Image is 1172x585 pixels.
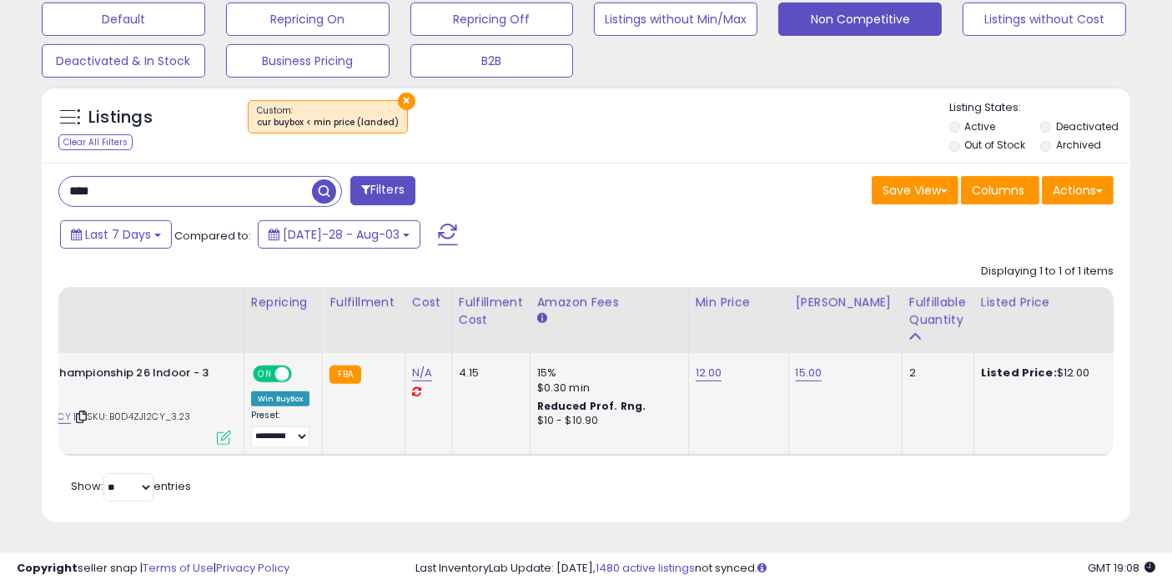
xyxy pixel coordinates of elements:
[329,294,397,311] div: Fulfillment
[965,138,1026,152] label: Out of Stock
[537,366,676,381] div: 15%
[796,294,895,311] div: [PERSON_NAME]
[537,311,547,326] small: Amazon Fees.
[174,228,251,244] span: Compared to:
[1042,176,1114,204] button: Actions
[537,399,646,413] b: Reduced Prof. Rng.
[251,294,316,311] div: Repricing
[283,226,400,243] span: [DATE]-28 - Aug-03
[596,560,695,576] a: 1480 active listings
[778,3,942,36] button: Non Competitive
[71,478,191,494] span: Show: entries
[412,365,432,381] a: N/A
[961,176,1039,204] button: Columns
[872,176,958,204] button: Save View
[226,3,390,36] button: Repricing On
[537,414,676,428] div: $10 - $10.90
[350,176,415,205] button: Filters
[257,117,399,129] div: cur buybox < min price (landed)
[73,410,191,423] span: | SKU: B0D4ZJ12CY_3.23
[17,560,78,576] strong: Copyright
[696,294,782,311] div: Min Price
[537,294,682,311] div: Amazon Fees
[949,100,1130,116] p: Listing States:
[909,366,961,381] div: 2
[981,365,1057,381] b: Listed Price:
[251,410,310,447] div: Preset:
[1056,119,1119,134] label: Deactivated
[85,226,151,243] span: Last 7 Days
[972,182,1024,199] span: Columns
[42,44,205,78] button: Deactivated & In Stock
[226,44,390,78] button: Business Pricing
[981,294,1125,311] div: Listed Price
[965,119,996,134] label: Active
[329,366,360,384] small: FBA
[60,220,172,249] button: Last 7 Days
[537,381,676,396] div: $0.30 min
[88,106,153,129] h5: Listings
[17,561,289,577] div: seller snap | |
[415,561,1155,577] div: Last InventoryLab Update: [DATE], not synced.
[143,560,214,576] a: Terms of Use
[796,365,822,381] a: 15.00
[963,3,1126,36] button: Listings without Cost
[696,365,722,381] a: 12.00
[981,366,1119,381] div: $12.00
[459,366,517,381] div: 4.15
[412,294,445,311] div: Cost
[42,3,205,36] button: Default
[216,560,289,576] a: Privacy Policy
[410,44,574,78] button: B2B
[909,294,967,329] div: Fulfillable Quantity
[1056,138,1101,152] label: Archived
[410,3,574,36] button: Repricing Off
[594,3,757,36] button: Listings without Min/Max
[58,134,133,150] div: Clear All Filters
[251,391,310,406] div: Win BuyBox
[981,264,1114,280] div: Displaying 1 to 1 of 1 items
[459,294,523,329] div: Fulfillment Cost
[1088,560,1155,576] span: 2025-08-11 19:08 GMT
[289,367,316,381] span: OFF
[257,104,399,129] span: Custom:
[258,220,420,249] button: [DATE]-28 - Aug-03
[18,366,221,401] b: HEAD Championship 26 Indoor - 3 Pack
[254,367,275,381] span: ON
[398,93,415,110] button: ×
